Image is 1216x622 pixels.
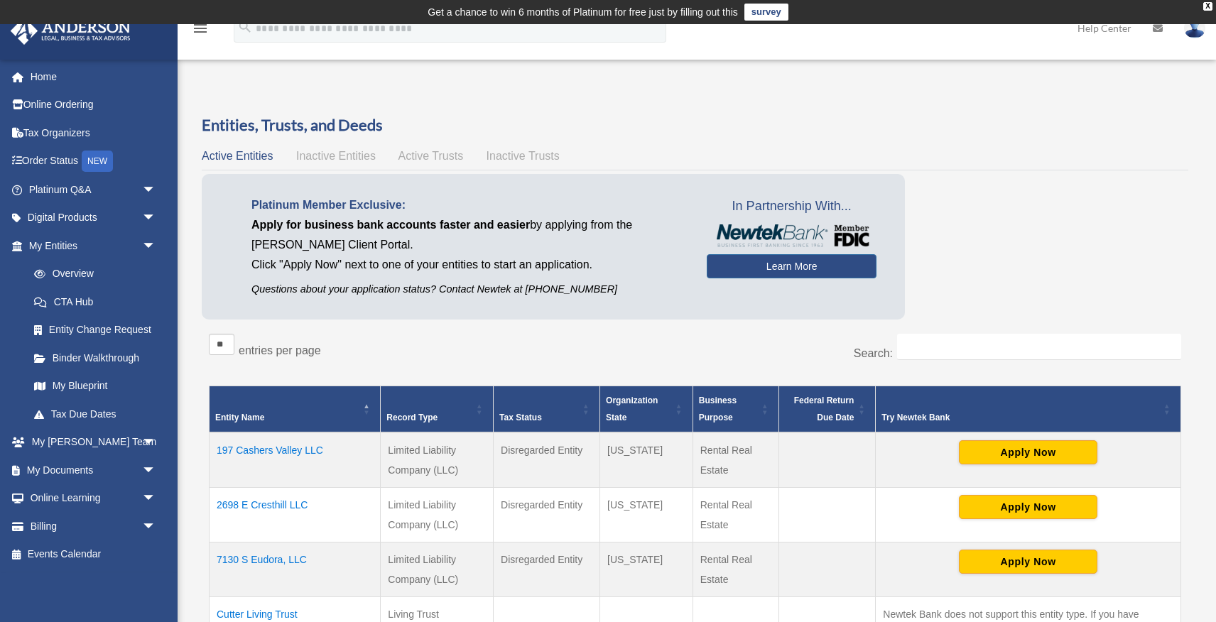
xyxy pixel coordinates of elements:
[398,150,464,162] span: Active Trusts
[251,255,685,275] p: Click "Apply Now" next to one of your entities to start an application.
[600,542,693,597] td: [US_STATE]
[20,344,170,372] a: Binder Walkthrough
[10,484,178,513] a: Online Learningarrow_drop_down
[10,147,178,176] a: Order StatusNEW
[20,372,170,400] a: My Blueprint
[600,488,693,542] td: [US_STATE]
[10,119,178,147] a: Tax Organizers
[381,542,494,597] td: Limited Liability Company (LLC)
[10,62,178,91] a: Home
[693,488,778,542] td: Rental Real Estate
[10,204,178,232] a: Digital Productsarrow_drop_down
[142,456,170,485] span: arrow_drop_down
[1203,2,1212,11] div: close
[707,195,876,218] span: In Partnership With...
[381,386,494,433] th: Record Type: Activate to sort
[192,20,209,37] i: menu
[210,488,381,542] td: 2698 E Cresthill LLC
[881,409,1159,426] div: Try Newtek Bank
[10,231,170,260] a: My Entitiesarrow_drop_down
[381,432,494,488] td: Limited Liability Company (LLC)
[10,175,178,204] a: Platinum Q&Aarrow_drop_down
[20,400,170,428] a: Tax Due Dates
[142,428,170,457] span: arrow_drop_down
[251,215,685,255] p: by applying from the [PERSON_NAME] Client Portal.
[296,150,376,162] span: Inactive Entities
[251,195,685,215] p: Platinum Member Exclusive:
[381,488,494,542] td: Limited Liability Company (LLC)
[699,395,737,422] span: Business Purpose
[959,495,1097,519] button: Apply Now
[202,150,273,162] span: Active Entities
[142,484,170,513] span: arrow_drop_down
[499,413,542,422] span: Tax Status
[386,413,438,422] span: Record Type
[251,219,530,231] span: Apply for business bank accounts faster and easier
[202,114,1188,136] h3: Entities, Trusts, and Deeds
[10,512,178,540] a: Billingarrow_drop_down
[428,4,738,21] div: Get a chance to win 6 months of Platinum for free just by filling out this
[237,19,253,35] i: search
[494,488,600,542] td: Disregarded Entity
[707,254,876,278] a: Learn More
[215,413,264,422] span: Entity Name
[20,260,163,288] a: Overview
[778,386,875,433] th: Federal Return Due Date: Activate to sort
[959,550,1097,574] button: Apply Now
[10,456,178,484] a: My Documentsarrow_drop_down
[744,4,788,21] a: survey
[210,542,381,597] td: 7130 S Eudora, LLC
[606,395,658,422] span: Organization State
[1184,18,1205,38] img: User Pic
[20,316,170,344] a: Entity Change Request
[142,512,170,541] span: arrow_drop_down
[494,386,600,433] th: Tax Status: Activate to sort
[210,386,381,433] th: Entity Name: Activate to invert sorting
[20,288,170,316] a: CTA Hub
[600,386,693,433] th: Organization State: Activate to sort
[142,204,170,233] span: arrow_drop_down
[959,440,1097,464] button: Apply Now
[600,432,693,488] td: [US_STATE]
[82,151,113,172] div: NEW
[714,224,869,247] img: NewtekBankLogoSM.png
[794,395,854,422] span: Federal Return Due Date
[210,432,381,488] td: 197 Cashers Valley LLC
[251,280,685,298] p: Questions about your application status? Contact Newtek at [PHONE_NUMBER]
[854,347,893,359] label: Search:
[693,432,778,488] td: Rental Real Estate
[10,540,178,569] a: Events Calendar
[239,344,321,356] label: entries per page
[142,231,170,261] span: arrow_drop_down
[142,175,170,204] span: arrow_drop_down
[10,428,178,457] a: My [PERSON_NAME] Teamarrow_drop_down
[693,386,778,433] th: Business Purpose: Activate to sort
[693,542,778,597] td: Rental Real Estate
[10,91,178,119] a: Online Ordering
[487,150,560,162] span: Inactive Trusts
[6,17,135,45] img: Anderson Advisors Platinum Portal
[876,386,1181,433] th: Try Newtek Bank : Activate to sort
[494,432,600,488] td: Disregarded Entity
[192,25,209,37] a: menu
[494,542,600,597] td: Disregarded Entity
